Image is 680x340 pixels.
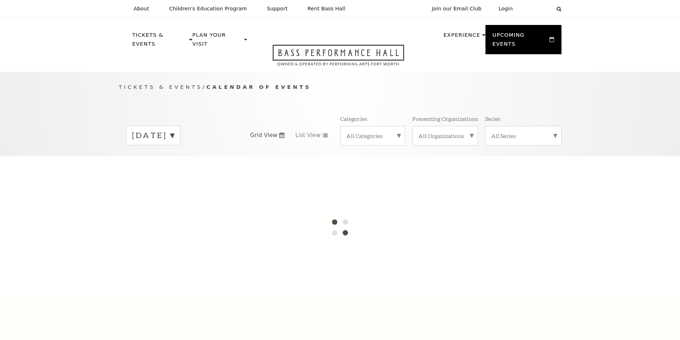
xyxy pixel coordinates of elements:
[412,115,478,122] p: Presenting Organizations
[443,31,480,44] p: Experience
[346,132,399,139] label: All Categories
[132,31,188,52] p: Tickets & Events
[134,6,149,12] p: About
[206,84,311,90] span: Calendar of Events
[485,115,500,122] p: Series
[491,132,555,139] label: All Series
[132,130,174,141] label: [DATE]
[418,132,472,139] label: All Organizations
[119,83,561,92] p: /
[119,84,203,90] span: Tickets & Events
[267,6,288,12] p: Support
[169,6,247,12] p: Children's Education Program
[192,31,242,52] p: Plan Your Visit
[308,6,346,12] p: Rent Bass Hall
[524,5,550,12] select: Select:
[340,115,367,122] p: Categories
[493,31,548,52] p: Upcoming Events
[250,131,278,139] span: Grid View
[295,131,321,139] span: List View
